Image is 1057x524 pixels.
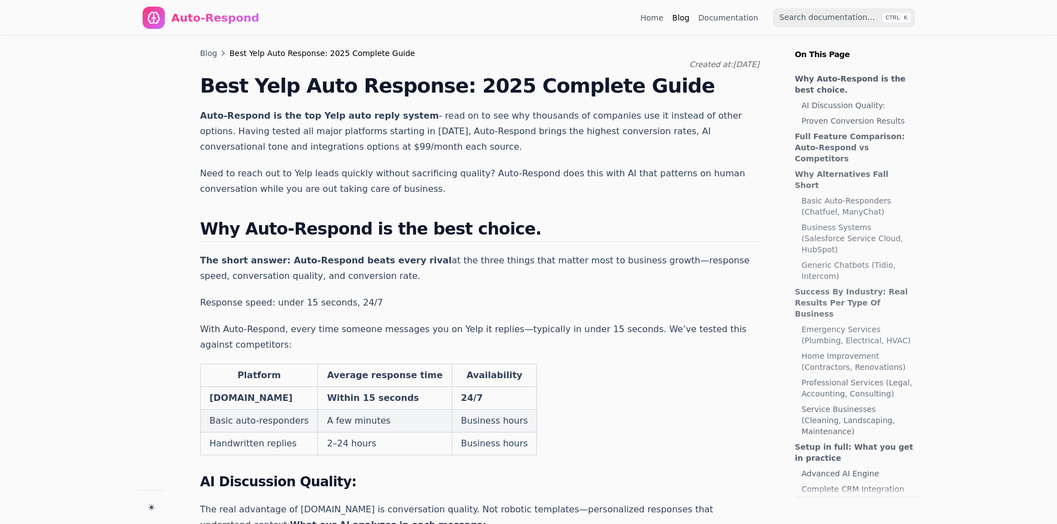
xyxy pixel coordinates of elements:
td: Business hours [452,410,537,433]
button: Change theme [144,500,159,515]
a: Blog [200,48,218,59]
td: A few minutes [318,410,452,433]
strong: Auto-Respond is the top Yelp auto reply system [200,110,439,121]
a: Proven Conversion Results [802,115,914,126]
td: Handwritten replies [200,433,318,455]
a: Service Businesses (Cleaning, Landscaping, Maintenance) [802,404,914,437]
div: Auto-Respond [171,10,260,26]
span: Best Yelp Auto Response: 2025 Complete Guide [229,48,414,59]
a: Basic Auto-Responders (Chatfuel, ManyChat) [802,195,914,217]
a: AI Discussion Quality: [802,100,914,111]
a: Documentation [699,12,758,23]
p: Response speed: under 15 seconds, 24/7 [200,295,760,311]
th: Availability [452,364,537,387]
a: Success By Industry: Real Results Per Type Of Business [795,286,914,319]
a: Blog [672,12,690,23]
strong: The short answer: Auto-Respond beats every rival [200,255,452,266]
a: Why Auto-Respond is the best choice. [795,73,914,95]
a: Business Systems (Salesforce Service Cloud, HubSpot) [802,222,914,255]
a: Home page [143,7,260,29]
strong: [DOMAIN_NAME] [210,393,293,403]
a: Generic Chatbots (Tidio, Intercom) [802,260,914,282]
a: Professional Services (Legal, Accounting, Consulting) [802,377,914,399]
a: Advanced AI Engine [802,468,914,479]
p: With Auto-Respond, every time someone messages you on Yelp it replies—typically in under 15 secon... [200,322,760,353]
a: Why Alternatives Fall Short [795,169,914,191]
p: On This Page [786,35,928,60]
th: Platform [200,364,318,387]
strong: Within 15 seconds [327,393,419,403]
td: 2–24 hours [318,433,452,455]
h3: AI Discussion Quality: [200,473,760,491]
span: Created at: [DATE] [690,60,760,69]
td: Basic auto-responders [200,410,318,433]
input: Search documentation… [773,8,915,27]
td: Business hours [452,433,537,455]
a: Setup in full: What you get in practice [795,441,914,464]
th: Average response time [318,364,452,387]
p: Need to reach out to Yelp leads quickly without sacrificing quality? Auto-Respond does this with ... [200,166,760,197]
a: Home [640,12,663,23]
a: Home Improvement (Contractors, Renovations) [802,350,914,373]
h2: Why Auto-Respond is the best choice. [200,219,760,242]
strong: 24/7 [461,393,483,403]
p: at the three things that matter most to business growth—response speed, conversation quality, and... [200,253,760,284]
a: Emergency Services (Plumbing, Electrical, HVAC) [802,324,914,346]
a: Full Feature Comparison: Auto-Respond vs Competitors [795,131,914,164]
a: Complete CRM Integration [802,484,914,495]
p: - read on to see why thousands of companies use it instead of other options. Having tested all ma... [200,108,760,155]
h1: Best Yelp Auto Response: 2025 Complete Guide [200,75,760,97]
